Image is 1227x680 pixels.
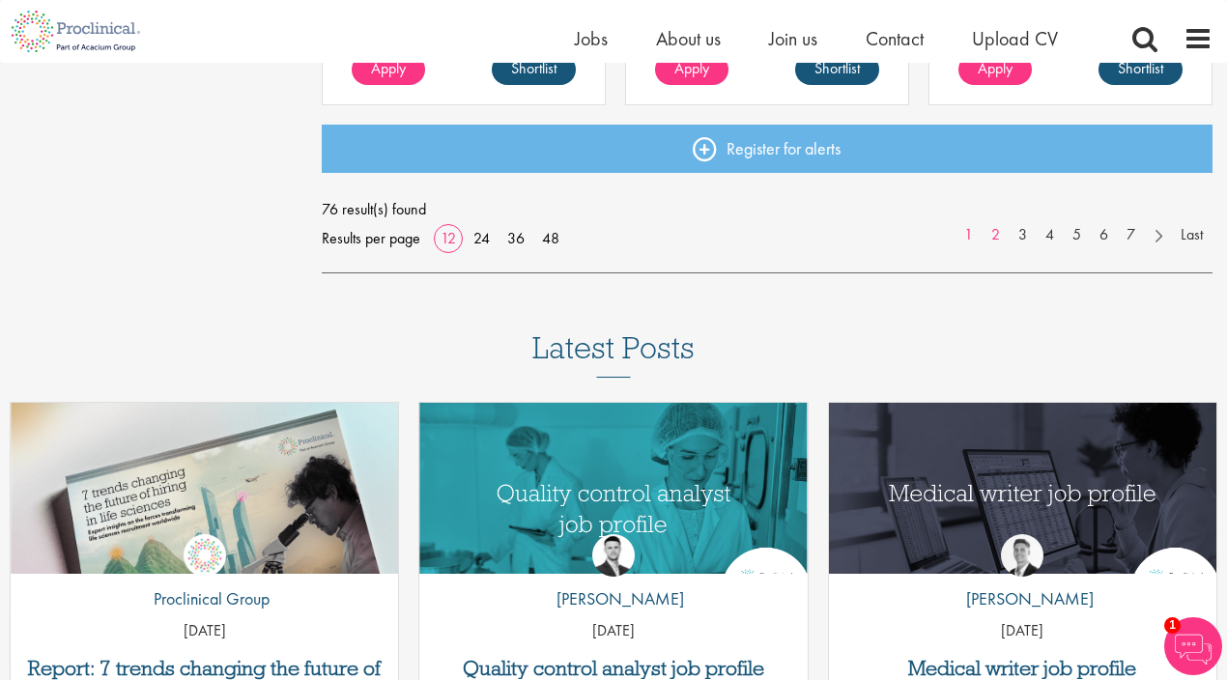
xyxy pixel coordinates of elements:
[829,620,1216,642] p: [DATE]
[769,26,817,51] a: Join us
[952,586,1094,611] p: [PERSON_NAME]
[184,534,226,577] img: Proclinical Group
[829,403,1216,605] img: Medical writer job profile
[11,403,398,621] img: Proclinical: Life sciences hiring trends report 2025
[542,534,684,621] a: Joshua Godden [PERSON_NAME]
[1099,54,1183,85] a: Shortlist
[467,228,497,248] a: 24
[11,403,398,574] a: Link to a post
[1164,617,1222,675] img: Chatbot
[656,26,721,51] a: About us
[1036,224,1064,246] a: 4
[535,228,566,248] a: 48
[419,403,807,574] a: Link to a post
[542,586,684,611] p: [PERSON_NAME]
[322,195,1213,224] span: 76 result(s) found
[139,534,270,621] a: Proclinical Group Proclinical Group
[972,26,1058,51] a: Upload CV
[1090,224,1118,246] a: 6
[1063,224,1091,246] a: 5
[532,331,695,378] h3: Latest Posts
[655,54,728,85] a: Apply
[11,620,398,642] p: [DATE]
[866,26,924,51] a: Contact
[952,534,1094,621] a: George Watson [PERSON_NAME]
[139,586,270,611] p: Proclinical Group
[592,534,635,577] img: Joshua Godden
[322,125,1213,173] a: Register for alerts
[419,620,807,642] p: [DATE]
[429,658,797,679] a: Quality control analyst job profile
[978,58,1013,78] span: Apply
[322,224,420,253] span: Results per page
[419,403,807,605] img: quality control analyst job profile
[1164,617,1181,634] span: 1
[434,228,463,248] a: 12
[1117,224,1145,246] a: 7
[1001,534,1043,577] img: George Watson
[955,224,983,246] a: 1
[674,58,709,78] span: Apply
[795,54,879,85] a: Shortlist
[352,54,425,85] a: Apply
[492,54,576,85] a: Shortlist
[839,658,1207,679] a: Medical writer job profile
[371,58,406,78] span: Apply
[575,26,608,51] a: Jobs
[500,228,531,248] a: 36
[829,403,1216,574] a: Link to a post
[958,54,1032,85] a: Apply
[1009,224,1037,246] a: 3
[982,224,1010,246] a: 2
[1171,224,1213,246] a: Last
